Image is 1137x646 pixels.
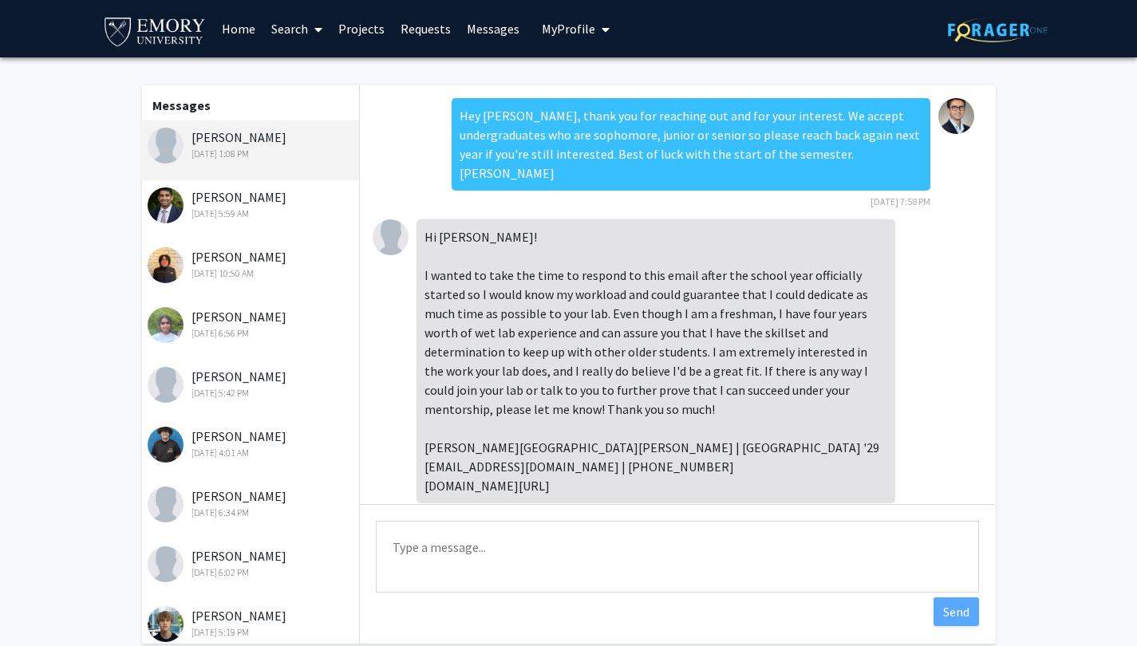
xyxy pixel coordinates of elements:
[393,1,459,57] a: Requests
[148,486,356,520] div: [PERSON_NAME]
[373,219,409,255] img: Anvi Madhavan
[148,147,356,161] div: [DATE] 1:08 PM
[148,207,356,221] div: [DATE] 5:59 AM
[148,247,356,281] div: [PERSON_NAME]
[148,546,356,580] div: [PERSON_NAME]
[148,625,356,640] div: [DATE] 5:19 PM
[148,427,356,460] div: [PERSON_NAME]
[102,13,208,49] img: Emory University Logo
[214,1,263,57] a: Home
[148,307,184,343] img: Vaahini Badre Narayanan
[148,367,184,403] img: Shourya Soni
[148,565,356,580] div: [DATE] 6:02 PM
[148,606,184,642] img: Nicholas Merlo
[148,187,356,221] div: [PERSON_NAME]
[148,128,184,163] img: Anvi Madhavan
[152,97,211,113] b: Messages
[948,18,1048,42] img: ForagerOne Logo
[934,597,979,626] button: Send
[542,21,595,37] span: My Profile
[148,266,356,281] div: [DATE] 10:50 AM
[330,1,393,57] a: Projects
[148,506,356,520] div: [DATE] 6:34 PM
[148,427,184,463] img: Antonio Torres
[148,486,184,522] img: Kelsi Mohs
[12,574,68,634] iframe: Chat
[148,326,356,341] div: [DATE] 6:56 PM
[376,521,979,593] textarea: Message
[148,386,356,400] div: [DATE] 5:42 PM
[148,187,184,223] img: Krish Patel
[452,98,930,191] div: Hey [PERSON_NAME], thank you for reaching out and for your interest. We accept undergraduates who...
[148,307,356,341] div: [PERSON_NAME]
[148,606,356,640] div: [PERSON_NAME]
[148,247,184,283] img: Gabriel Santiago
[459,1,527,57] a: Messages
[263,1,330,57] a: Search
[148,546,184,582] img: Aaron Pan
[417,219,895,503] div: Hi [PERSON_NAME]! I wanted to take the time to respond to this email after the school year offici...
[148,446,356,460] div: [DATE] 4:01 AM
[148,367,356,400] div: [PERSON_NAME]
[871,195,930,207] span: [DATE] 7:58 PM
[148,128,356,161] div: [PERSON_NAME]
[938,98,974,134] img: Charles Bou-Nader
